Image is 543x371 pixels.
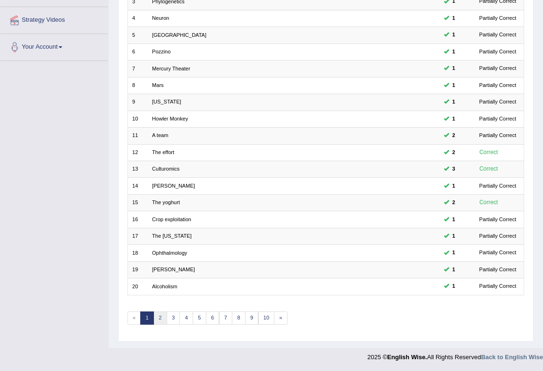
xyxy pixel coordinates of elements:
td: 4 [127,10,148,26]
td: 16 [127,211,148,228]
span: You can still take this question [449,165,458,173]
td: 9 [127,94,148,111]
td: 5 [127,27,148,43]
span: You can still take this question [449,64,458,73]
a: 1 [140,311,154,325]
td: 12 [127,144,148,161]
a: » [274,311,288,325]
div: Partially Correct [476,64,519,73]
div: Partially Correct [476,249,519,257]
a: Your Account [0,34,108,58]
a: Ophthalmology [152,250,187,256]
td: 19 [127,261,148,278]
span: You can still take this question [449,198,458,207]
div: Partially Correct [476,14,519,23]
div: Partially Correct [476,48,519,56]
a: [PERSON_NAME] [152,267,195,272]
div: Partially Correct [476,98,519,106]
a: 10 [258,311,275,325]
span: You can still take this question [449,216,458,224]
a: 6 [206,311,220,325]
span: You can still take this question [449,232,458,241]
span: You can still take this question [449,98,458,106]
span: You can still take this question [449,266,458,274]
div: Partially Correct [476,115,519,123]
a: Strategy Videos [0,7,108,31]
span: You can still take this question [449,81,458,90]
span: You can still take this question [449,48,458,56]
a: 4 [179,311,193,325]
span: You can still take this question [449,249,458,257]
div: Correct [476,148,501,157]
a: Neuron [152,15,169,21]
td: 17 [127,228,148,244]
div: Partially Correct [476,131,519,140]
span: You can still take this question [449,148,458,157]
a: 3 [167,311,180,325]
a: Crop exploitation [152,216,191,222]
td: 15 [127,194,148,211]
a: Culturomics [152,166,179,172]
div: Partially Correct [476,81,519,90]
a: [US_STATE] [152,99,181,104]
span: « [127,311,141,325]
strong: English Wise. [387,354,427,361]
span: You can still take this question [449,14,458,23]
div: Correct [476,164,501,174]
td: 14 [127,178,148,194]
a: A team [152,132,168,138]
a: 2 [153,311,167,325]
td: 7 [127,60,148,77]
a: Mercury Theater [152,66,190,71]
div: 2025 © All Rights Reserved [367,348,543,362]
div: Partially Correct [476,282,519,291]
td: 8 [127,77,148,94]
td: 13 [127,161,148,178]
a: Alcoholism [152,284,177,289]
span: You can still take this question [449,182,458,190]
div: Partially Correct [476,216,519,224]
div: Partially Correct [476,31,519,39]
a: [GEOGRAPHIC_DATA] [152,32,206,38]
a: Pozzino [152,49,170,54]
td: 20 [127,278,148,295]
td: 18 [127,245,148,261]
a: Mars [152,82,164,88]
a: Back to English Wise [481,354,543,361]
a: [PERSON_NAME] [152,183,195,189]
div: Partially Correct [476,232,519,241]
a: The effort [152,149,174,155]
div: Correct [476,198,501,207]
span: You can still take this question [449,282,458,291]
span: You can still take this question [449,131,458,140]
a: 9 [245,311,259,325]
a: Howler Monkey [152,116,188,121]
a: The [US_STATE] [152,233,192,239]
div: Partially Correct [476,182,519,190]
span: You can still take this question [449,115,458,123]
a: 7 [219,311,233,325]
div: Partially Correct [476,266,519,274]
a: 8 [232,311,246,325]
td: 11 [127,128,148,144]
td: 10 [127,111,148,127]
a: 5 [193,311,206,325]
span: You can still take this question [449,31,458,39]
a: The yoghurt [152,199,180,205]
td: 6 [127,43,148,60]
